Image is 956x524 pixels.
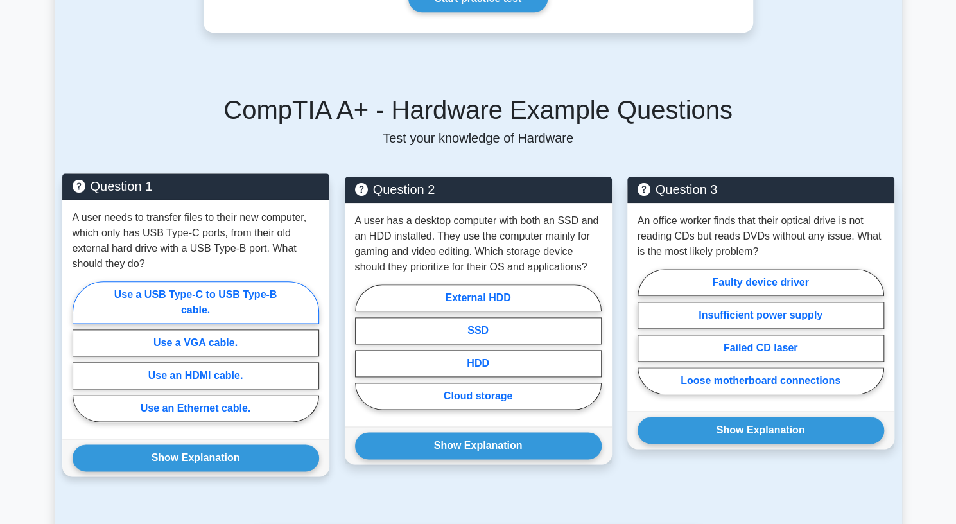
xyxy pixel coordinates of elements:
[638,182,884,197] h5: Question 3
[638,269,884,296] label: Faulty device driver
[638,302,884,329] label: Insufficient power supply
[73,210,319,272] p: A user needs to transfer files to their new computer, which only has USB Type-C ports, from their...
[355,317,602,344] label: SSD
[638,213,884,259] p: An office worker finds that their optical drive is not reading CDs but reads DVDs without any iss...
[73,281,319,324] label: Use a USB Type-C to USB Type-B cable.
[355,213,602,275] p: A user has a desktop computer with both an SSD and an HDD installed. They use the computer mainly...
[355,350,602,377] label: HDD
[638,417,884,444] button: Show Explanation
[355,284,602,311] label: External HDD
[355,383,602,410] label: Cloud storage
[73,179,319,194] h5: Question 1
[638,367,884,394] label: Loose motherboard connections
[355,182,602,197] h5: Question 2
[73,329,319,356] label: Use a VGA cable.
[638,335,884,362] label: Failed CD laser
[73,444,319,471] button: Show Explanation
[73,362,319,389] label: Use an HDMI cable.
[62,94,894,125] h5: CompTIA A+ - Hardware Example Questions
[355,432,602,459] button: Show Explanation
[73,395,319,422] label: Use an Ethernet cable.
[62,130,894,146] p: Test your knowledge of Hardware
